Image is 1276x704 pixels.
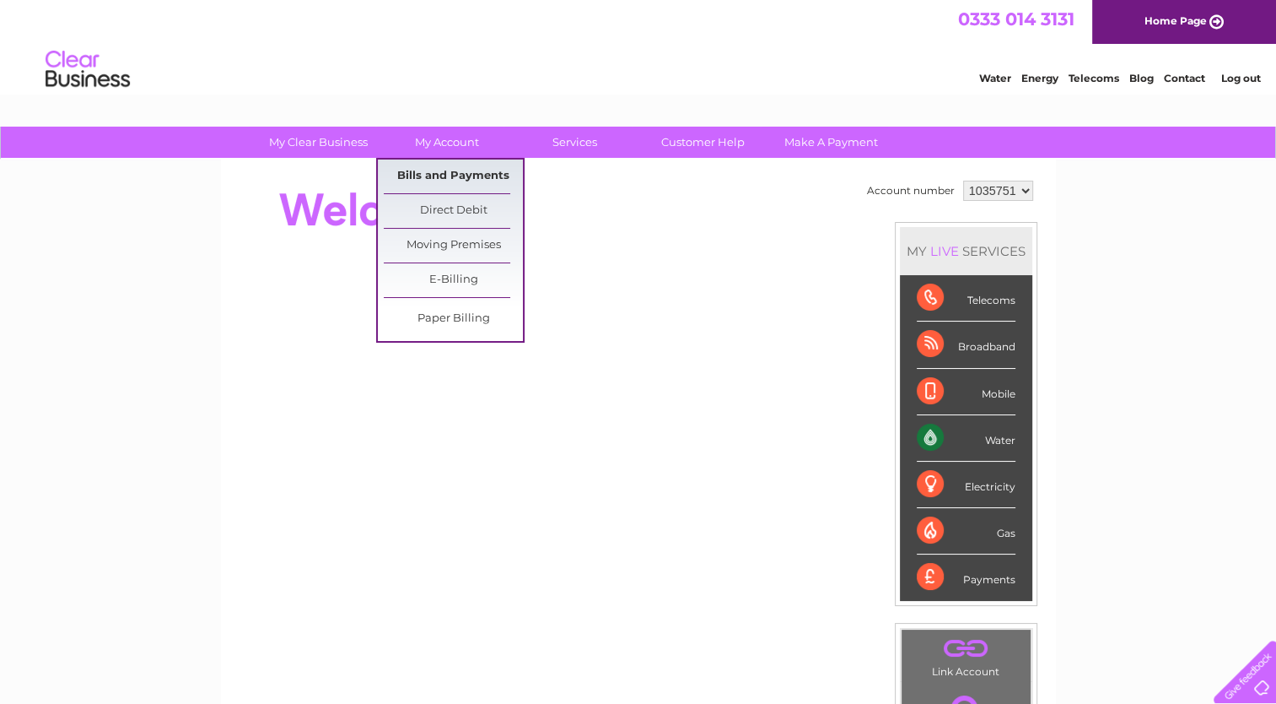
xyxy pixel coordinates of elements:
div: MY SERVICES [900,227,1032,275]
a: My Clear Business [249,127,388,158]
div: Clear Business is a trading name of Verastar Limited (registered in [GEOGRAPHIC_DATA] No. 3667643... [240,9,1037,82]
div: Payments [917,555,1015,600]
a: 0333 014 3131 [958,8,1074,30]
a: E-Billing [384,263,523,297]
a: . [906,634,1026,663]
a: Services [505,127,644,158]
a: Make A Payment [762,127,901,158]
a: Paper Billing [384,302,523,336]
div: Water [917,415,1015,462]
div: Electricity [917,462,1015,508]
div: Broadband [917,322,1015,368]
td: Link Account [901,629,1031,682]
a: Log out [1220,72,1260,84]
div: Mobile [917,369,1015,415]
a: Customer Help [633,127,773,158]
a: Direct Debit [384,194,523,228]
a: Blog [1129,72,1154,84]
a: My Account [377,127,516,158]
div: Gas [917,508,1015,555]
a: Telecoms [1069,72,1119,84]
img: logo.png [45,44,131,95]
a: Bills and Payments [384,160,523,193]
a: Contact [1164,72,1205,84]
a: Water [979,72,1011,84]
a: Moving Premises [384,229,523,263]
a: Energy [1021,72,1058,84]
div: Telecoms [917,275,1015,322]
div: LIVE [927,243,962,259]
td: Account number [863,176,959,205]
